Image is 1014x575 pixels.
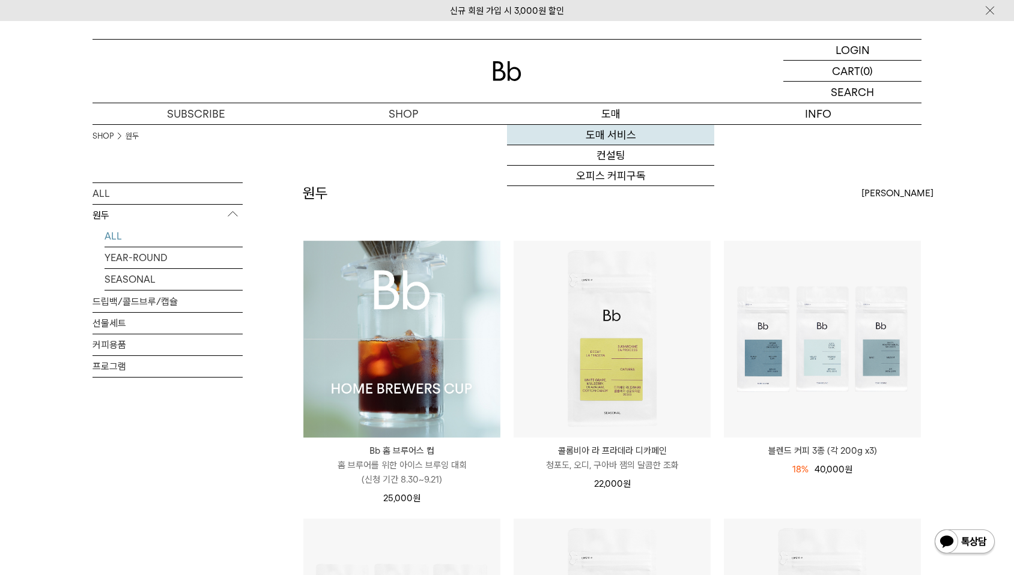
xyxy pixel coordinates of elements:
[514,458,711,472] p: 청포도, 오디, 구아바 잼의 달콤한 조화
[724,444,921,458] a: 블렌드 커피 3종 (각 200g x3)
[93,130,114,142] a: SHOP
[93,183,243,204] a: ALL
[934,528,996,557] img: 카카오톡 채널 1:1 채팅 버튼
[832,61,860,81] p: CART
[514,444,711,472] a: 콜롬비아 라 프라데라 디카페인 청포도, 오디, 구아바 잼의 달콤한 조화
[507,145,714,166] a: 컨설팅
[93,205,243,226] p: 원두
[93,103,300,124] a: SUBSCRIBE
[507,125,714,145] a: 도매 서비스
[845,464,852,475] span: 원
[303,444,500,458] p: Bb 홈 브루어스 컵
[493,61,521,81] img: 로고
[815,464,852,475] span: 40,000
[303,183,328,203] h2: 원두
[105,247,243,268] a: YEAR-ROUND
[514,444,711,458] p: 콜롬비아 라 프라데라 디카페인
[105,269,243,290] a: SEASONAL
[93,356,243,377] a: 프로그램
[300,103,507,124] a: SHOP
[783,61,921,82] a: CART (0)
[126,130,139,142] a: 원두
[303,444,500,487] a: Bb 홈 브루어스 컵 홈 브루어를 위한 아이스 브루잉 대회(신청 기간 8.30~9.21)
[93,291,243,312] a: 드립백/콜드브루/캡슐
[831,82,874,103] p: SEARCH
[724,241,921,438] img: 블렌드 커피 3종 (각 200g x3)
[93,313,243,334] a: 선물세트
[303,458,500,487] p: 홈 브루어를 위한 아이스 브루잉 대회 (신청 기간 8.30~9.21)
[413,493,420,504] span: 원
[861,186,934,200] span: [PERSON_NAME]
[860,61,873,81] p: (0)
[623,478,631,489] span: 원
[792,462,809,477] div: 18%
[303,241,500,438] img: Bb 홈 브루어스 컵
[594,478,631,489] span: 22,000
[93,334,243,355] a: 커피용품
[507,166,714,186] a: 오피스 커피구독
[105,226,243,247] a: ALL
[507,103,714,124] p: 도매
[836,40,870,60] p: LOGIN
[514,241,711,438] img: 콜롬비아 라 프라데라 디카페인
[783,40,921,61] a: LOGIN
[383,493,420,504] span: 25,000
[714,103,921,124] p: INFO
[450,5,564,16] a: 신규 회원 가입 시 3,000원 할인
